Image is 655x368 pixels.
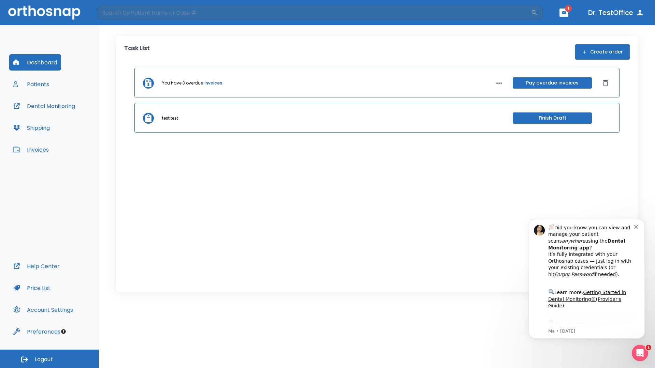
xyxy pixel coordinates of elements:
[9,141,53,158] button: Invoices
[204,80,222,86] a: invoices
[60,328,67,335] div: Tooltip anchor
[519,210,655,365] iframe: Intercom notifications message
[162,115,178,121] p: test test
[513,77,592,89] button: Pay overdue invoices
[9,280,55,296] button: Price List
[9,54,61,71] button: Dashboard
[9,258,64,274] button: Help Center
[35,356,53,363] span: Logout
[9,323,64,340] button: Preferences
[98,6,531,19] input: Search by Patient Name or Case #
[9,302,77,318] button: Account Settings
[162,80,203,86] p: You have 3 overdue
[646,345,651,350] span: 1
[9,98,79,114] button: Dental Monitoring
[9,76,53,92] button: Patients
[575,44,630,60] button: Create order
[632,345,648,361] iframe: Intercom live chat
[8,5,81,19] img: Orthosnap
[513,112,592,124] button: Finish Draft
[565,5,572,12] span: 1
[600,78,611,89] button: Dismiss
[585,6,647,19] button: Dr. TestOffice
[9,120,54,136] button: Shipping
[124,44,150,60] p: Task List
